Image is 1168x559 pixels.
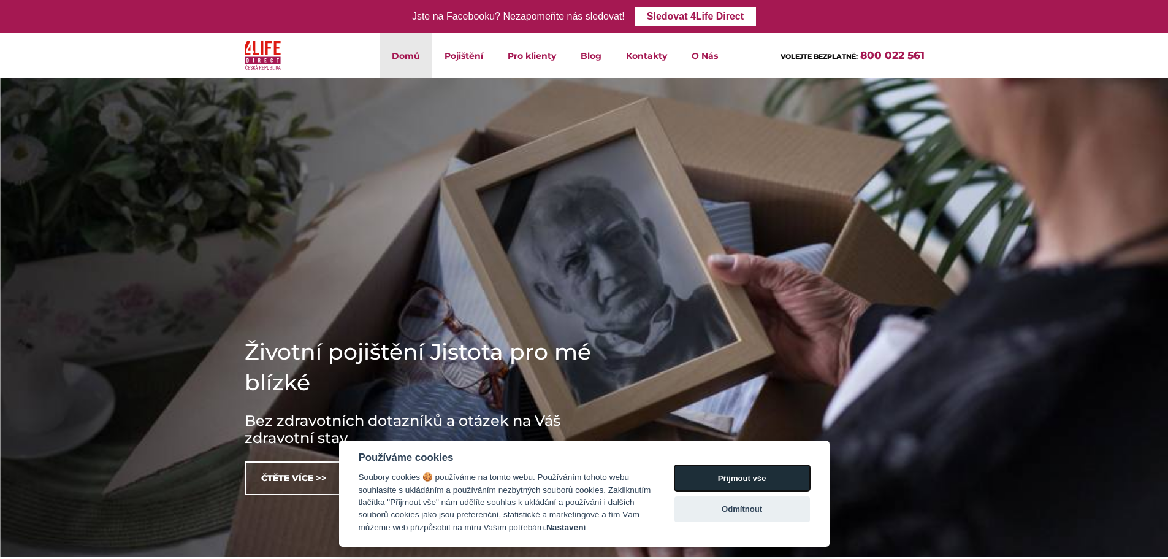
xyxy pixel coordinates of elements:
a: Čtěte více >> [245,461,343,495]
h3: Bez zdravotních dotazníků a otázek na Váš zdravotní stav [245,412,613,447]
button: Přijmout vše [674,465,810,491]
a: Blog [568,33,614,78]
h1: Životní pojištění Jistota pro mé blízké [245,336,613,398]
a: 800 022 561 [860,49,925,61]
a: Domů [380,33,432,78]
a: Kontakty [614,33,679,78]
img: 4Life Direct Česká republika logo [245,38,281,73]
div: Používáme cookies [359,452,651,464]
div: Soubory cookies 🍪 používáme na tomto webu. Používáním tohoto webu souhlasíte s ukládáním a použív... [359,471,651,534]
a: Sledovat 4Life Direct [635,7,756,26]
button: Odmítnout [674,496,810,522]
button: Nastavení [546,523,586,533]
span: VOLEJTE BEZPLATNĚ: [781,52,858,61]
div: Jste na Facebooku? Nezapomeňte nás sledovat! [412,8,625,26]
